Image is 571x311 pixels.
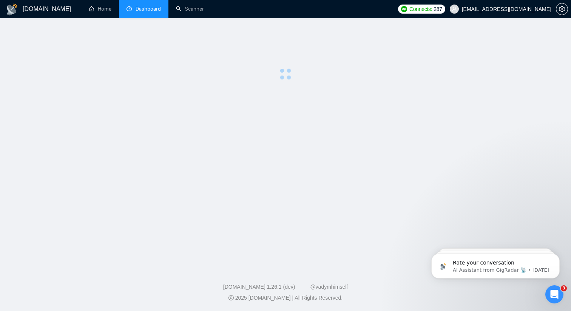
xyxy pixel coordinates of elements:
span: Dashboard [136,6,161,12]
iframe: Intercom notifications message [420,238,571,291]
a: setting [556,6,568,12]
span: 287 [434,5,442,13]
button: setting [556,3,568,15]
span: Connects: [409,5,432,13]
div: 2025 [DOMAIN_NAME] | All Rights Reserved. [6,294,565,302]
span: setting [556,6,568,12]
a: searchScanner [176,6,204,12]
span: user [452,6,457,12]
span: copyright [228,295,234,300]
span: dashboard [127,6,132,11]
iframe: Intercom live chat [545,285,563,303]
a: homeHome [89,6,111,12]
span: 3 [561,285,567,291]
a: [DOMAIN_NAME] 1.26.1 (dev) [223,284,295,290]
img: logo [6,3,18,15]
a: @vadymhimself [310,284,348,290]
img: upwork-logo.png [401,6,407,12]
